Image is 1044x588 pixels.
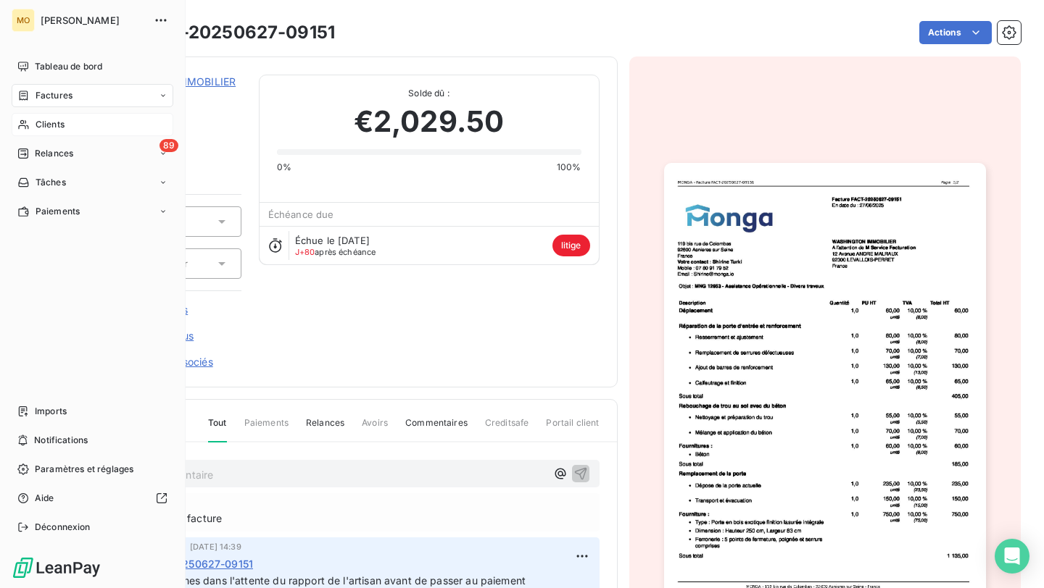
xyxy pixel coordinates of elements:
span: Relances [306,416,344,441]
span: [PERSON_NAME] [41,14,145,26]
span: 100% [557,161,581,174]
a: Aide [12,487,173,510]
span: Tableau de bord [35,60,102,73]
h3: FACT-20250627-09151 [136,20,335,46]
span: Creditsafe [485,416,529,441]
span: Déconnexion [35,521,91,534]
button: Actions [919,21,992,44]
span: Paiements [244,416,289,441]
img: Logo LeanPay [12,556,101,579]
span: Litige : Nous sommes dans l'attente du rapport de l'artisan avant de passer au paiement [96,574,526,587]
span: 89 [159,139,178,152]
span: Tâches [36,176,66,189]
span: Notifications [34,434,88,447]
span: [DATE] 14:39 [190,542,241,551]
span: Échéance due [268,209,334,220]
span: €2,029.50 [354,100,504,143]
span: Échue le [DATE] [295,235,370,246]
span: Paramètres et réglages [35,463,133,476]
span: Paiements [36,205,80,218]
span: J+80 [295,247,315,257]
span: Commentaires [405,416,468,441]
div: MO [12,9,35,32]
span: Tout [208,416,227,442]
div: Open Intercom Messenger [995,539,1029,574]
span: 0% [277,161,291,174]
span: FACT-20250627-09151 [139,556,253,571]
span: litige [552,235,590,256]
span: Relances [35,147,73,160]
span: Clients [36,118,65,131]
span: Portail client [546,416,599,441]
span: après échéance [295,248,376,256]
span: Imports [35,405,67,418]
span: Solde dû : [277,87,581,100]
span: Aide [35,492,54,505]
span: Avoirs [362,416,388,441]
span: Factures [36,89,72,102]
